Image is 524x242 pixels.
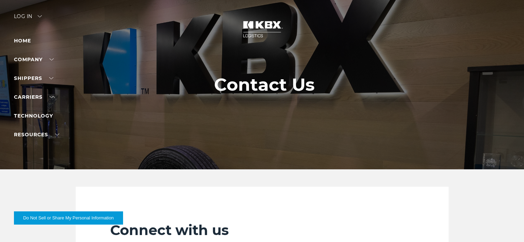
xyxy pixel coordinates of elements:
[14,113,53,119] a: Technology
[38,15,42,17] img: arrow
[14,211,123,225] button: Do Not Sell or Share My Personal Information
[236,14,288,45] img: kbx logo
[14,56,54,63] a: Company
[14,131,59,138] a: RESOURCES
[14,38,31,44] a: Home
[111,221,414,239] h2: Connect with us
[14,14,42,24] div: Log in
[14,75,53,81] a: SHIPPERS
[214,75,315,95] h1: Contact Us
[14,94,54,100] a: Carriers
